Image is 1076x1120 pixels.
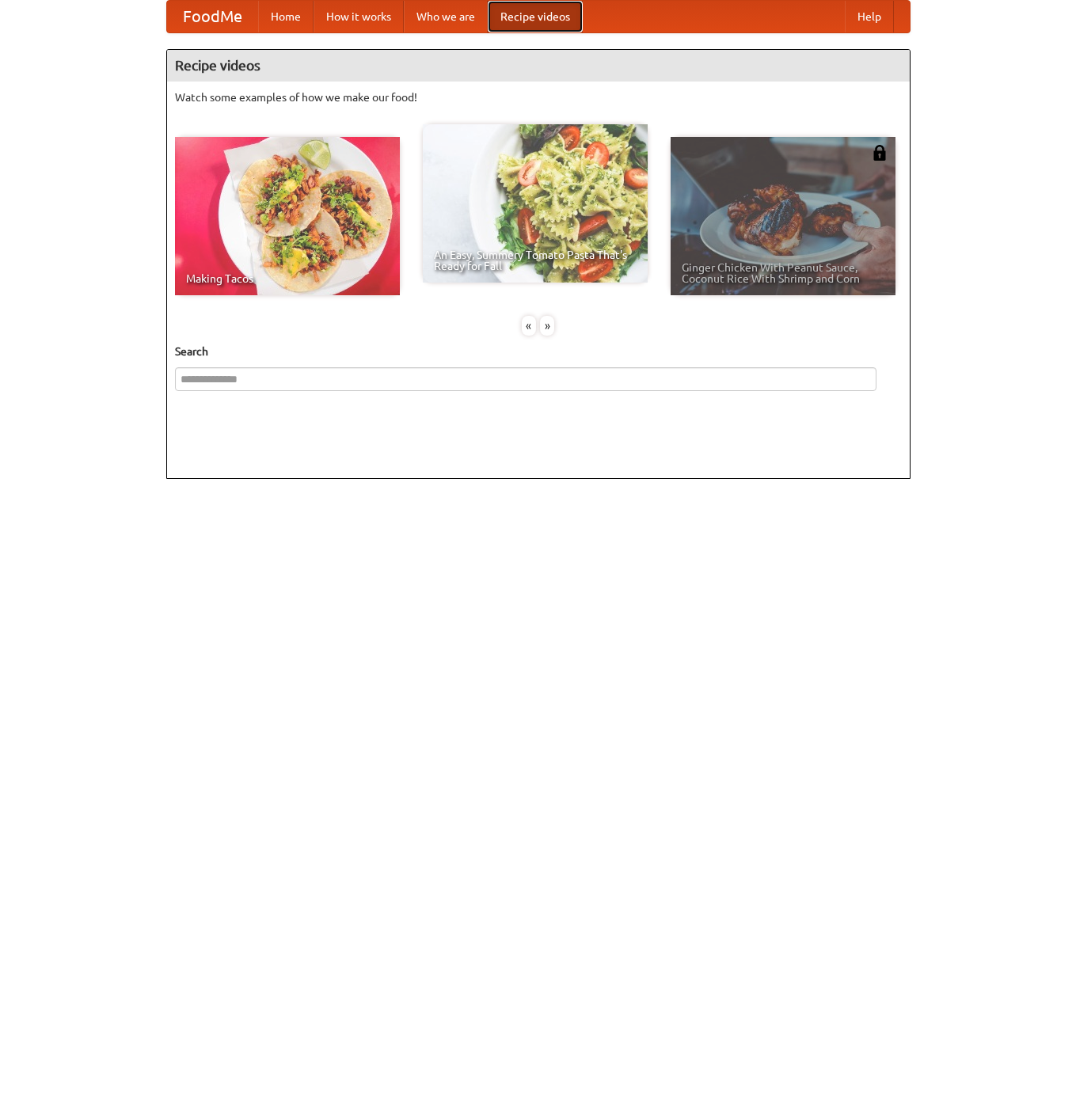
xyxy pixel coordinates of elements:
a: FoodMe [167,1,258,32]
a: An Easy, Summery Tomato Pasta That's Ready for Fall [423,124,648,283]
a: Recipe videos [488,1,583,32]
span: Making Tacos [186,273,389,284]
a: Help [845,1,894,32]
a: Who we are [404,1,488,32]
a: Home [258,1,314,32]
span: An Easy, Summery Tomato Pasta That's Ready for Fall [434,249,637,271]
div: » [540,316,554,336]
h4: Recipe videos [167,50,910,82]
p: Watch some examples of how we make our food! [175,89,902,105]
img: 483408.png [872,145,888,161]
div: « [522,316,536,336]
a: Making Tacos [175,137,400,295]
h5: Search [175,344,902,359]
a: How it works [314,1,404,32]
